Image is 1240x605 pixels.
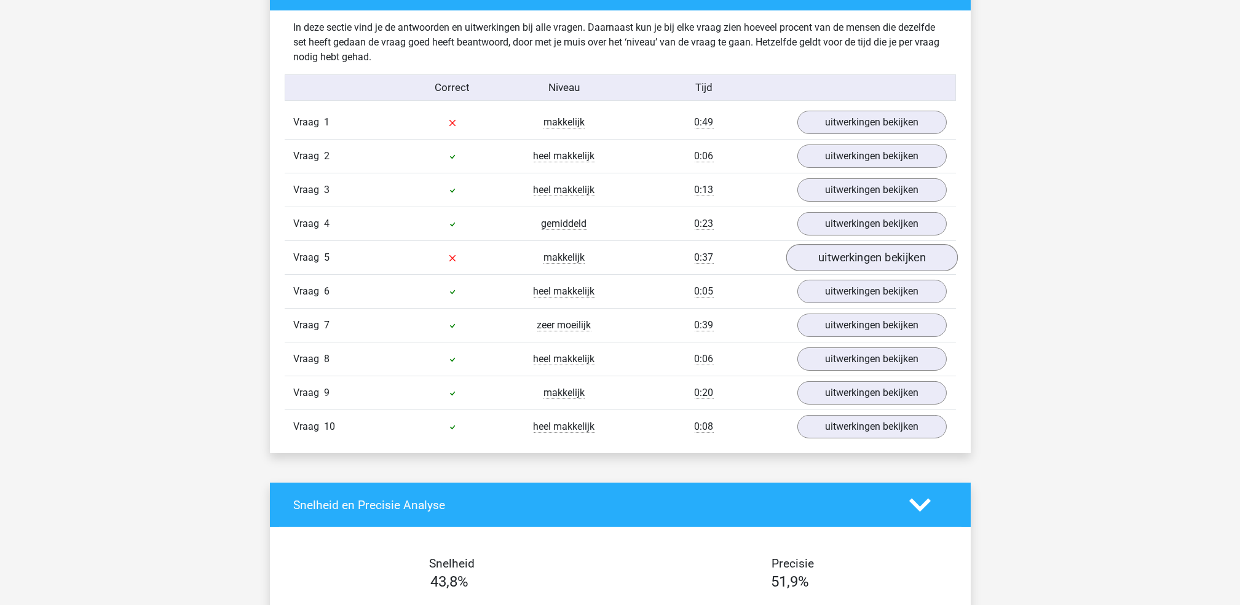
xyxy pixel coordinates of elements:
[294,284,325,299] span: Vraag
[294,498,891,512] h4: Snelheid en Precisie Analyse
[695,387,714,399] span: 0:20
[325,421,336,432] span: 10
[797,381,947,405] a: uitwerkingen bekijken
[285,20,956,65] div: In deze sectie vind je de antwoorden en uitwerkingen bij alle vragen. Daarnaast kun je bij elke v...
[397,80,508,96] div: Correct
[294,183,325,197] span: Vraag
[543,251,585,264] span: makkelijk
[797,347,947,371] a: uitwerkingen bekijken
[634,556,952,571] h4: Precisie
[797,314,947,337] a: uitwerkingen bekijken
[797,280,947,303] a: uitwerkingen bekijken
[325,184,330,196] span: 3
[325,116,330,128] span: 1
[325,285,330,297] span: 6
[695,319,714,331] span: 0:39
[797,212,947,235] a: uitwerkingen bekijken
[695,184,714,196] span: 0:13
[325,150,330,162] span: 2
[325,319,330,331] span: 7
[695,116,714,129] span: 0:49
[294,318,325,333] span: Vraag
[543,116,585,129] span: makkelijk
[294,149,325,164] span: Vraag
[325,218,330,229] span: 4
[508,80,620,96] div: Niveau
[534,421,595,433] span: heel makkelijk
[695,421,714,433] span: 0:08
[325,353,330,365] span: 8
[542,218,587,230] span: gemiddeld
[325,387,330,398] span: 9
[534,150,595,162] span: heel makkelijk
[695,251,714,264] span: 0:37
[294,115,325,130] span: Vraag
[695,218,714,230] span: 0:23
[431,573,469,590] span: 43,8%
[620,80,788,96] div: Tijd
[294,352,325,366] span: Vraag
[294,386,325,400] span: Vraag
[325,251,330,263] span: 5
[534,353,595,365] span: heel makkelijk
[797,178,947,202] a: uitwerkingen bekijken
[695,150,714,162] span: 0:06
[537,319,591,331] span: zeer moeilijk
[772,573,810,590] span: 51,9%
[294,250,325,265] span: Vraag
[294,419,325,434] span: Vraag
[534,184,595,196] span: heel makkelijk
[695,285,714,298] span: 0:05
[786,245,957,272] a: uitwerkingen bekijken
[294,556,611,571] h4: Snelheid
[543,387,585,399] span: makkelijk
[797,415,947,438] a: uitwerkingen bekijken
[534,285,595,298] span: heel makkelijk
[294,216,325,231] span: Vraag
[797,144,947,168] a: uitwerkingen bekijken
[695,353,714,365] span: 0:06
[797,111,947,134] a: uitwerkingen bekijken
